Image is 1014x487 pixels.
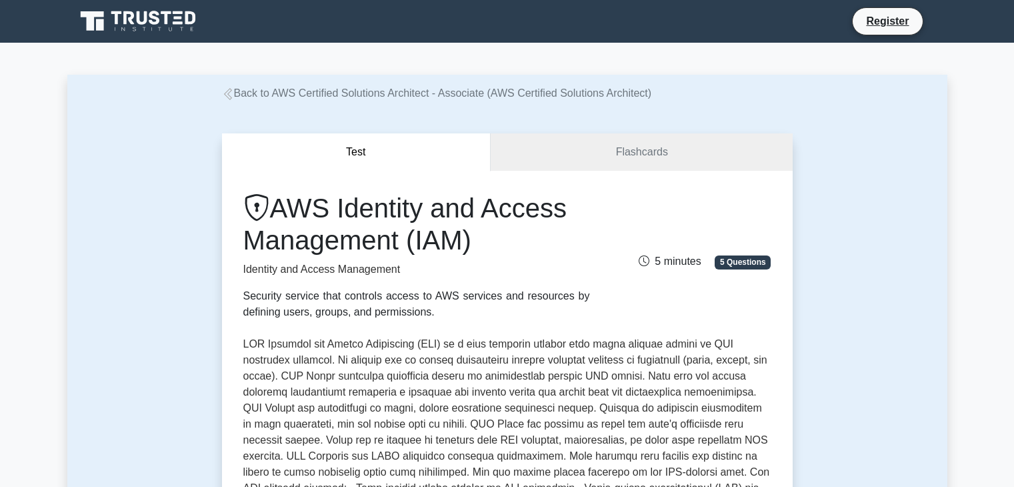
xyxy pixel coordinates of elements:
span: 5 minutes [639,256,701,267]
button: Test [222,133,491,171]
div: Security service that controls access to AWS services and resources by defining users, groups, an... [243,288,590,320]
a: Flashcards [491,133,792,171]
span: 5 Questions [715,256,771,269]
p: Identity and Access Management [243,262,590,278]
a: Back to AWS Certified Solutions Architect - Associate (AWS Certified Solutions Architect) [222,87,652,99]
a: Register [858,13,917,29]
h1: AWS Identity and Access Management (IAM) [243,192,590,256]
